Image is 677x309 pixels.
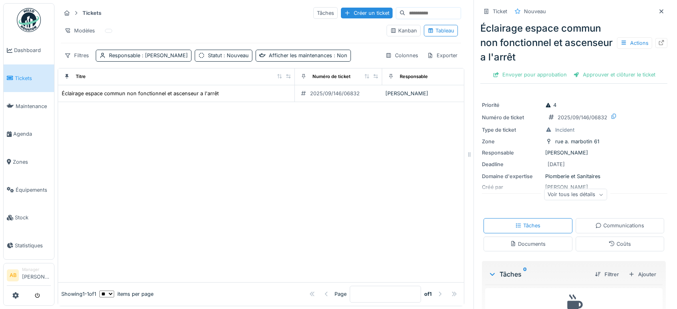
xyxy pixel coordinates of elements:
[482,138,542,145] div: Zone
[524,8,546,15] div: Nouveau
[400,73,428,80] div: Responsable
[15,74,51,82] span: Tickets
[4,36,54,64] a: Dashboard
[424,290,432,298] strong: of 1
[4,120,54,148] a: Agenda
[79,9,105,17] strong: Tickets
[4,64,54,92] a: Tickets
[4,204,54,232] a: Stock
[482,126,542,134] div: Type de ticket
[482,149,666,157] div: [PERSON_NAME]
[544,189,607,201] div: Voir tous les détails
[4,176,54,204] a: Équipements
[22,267,51,284] li: [PERSON_NAME]
[545,101,556,109] div: 4
[334,290,347,298] div: Page
[570,69,659,80] div: Approuver et clôturer le ticket
[16,102,51,110] span: Maintenance
[490,69,570,80] div: Envoyer pour approbation
[4,232,54,260] a: Statistiques
[332,52,347,58] span: : Non
[493,8,507,15] div: Ticket
[341,8,393,18] div: Créer un ticket
[62,90,219,97] div: Éclairage espace commun non fonctionnel et ascenseur a l'arrêt
[313,7,338,19] div: Tâches
[555,138,599,145] div: rue a. marbotin 61
[385,90,513,97] div: [PERSON_NAME]
[482,161,542,168] div: Deadline
[13,158,51,166] span: Zones
[480,21,667,64] div: Éclairage espace commun non fonctionnel et ascenseur a l'arrêt
[222,52,249,58] span: : Nouveau
[390,27,417,34] div: Kanban
[99,290,153,298] div: items per page
[22,267,51,273] div: Manager
[16,186,51,194] span: Équipements
[482,173,542,180] div: Domaine d'expertise
[14,46,51,54] span: Dashboard
[510,240,546,248] div: Documents
[482,114,542,121] div: Numéro de ticket
[208,52,249,59] div: Statut
[608,240,631,248] div: Coûts
[76,73,86,80] div: Titre
[310,90,360,97] div: 2025/09/146/06832
[548,161,565,168] div: [DATE]
[13,130,51,138] span: Agenda
[482,173,666,180] div: Plomberie et Sanitaires
[427,27,454,34] div: Tableau
[7,267,51,286] a: AB Manager[PERSON_NAME]
[515,222,540,229] div: Tâches
[15,214,51,221] span: Stock
[592,269,622,280] div: Filtrer
[4,92,54,120] a: Maintenance
[625,269,659,280] div: Ajouter
[269,52,347,59] div: Afficher les maintenances
[482,101,542,109] div: Priorité
[523,269,527,279] sup: 0
[617,37,652,49] div: Actions
[4,148,54,176] a: Zones
[555,126,574,134] div: Incident
[17,8,41,32] img: Badge_color-CXgf-gQk.svg
[558,114,607,121] div: 2025/09/146/06832
[140,52,188,58] span: : [PERSON_NAME]
[488,269,588,279] div: Tâches
[312,73,351,80] div: Numéro de ticket
[61,50,93,61] div: Filtres
[61,290,96,298] div: Showing 1 - 1 of 1
[7,269,19,281] li: AB
[109,52,188,59] div: Responsable
[595,222,644,229] div: Communications
[482,149,542,157] div: Responsable
[61,25,99,36] div: Modèles
[382,50,422,61] div: Colonnes
[423,50,461,61] div: Exporter
[15,242,51,249] span: Statistiques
